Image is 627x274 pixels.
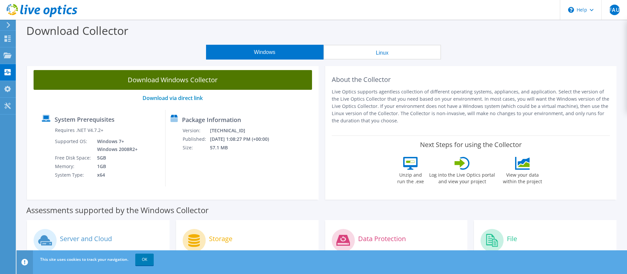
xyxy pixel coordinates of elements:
[60,236,112,242] label: Server and Cloud
[55,154,92,162] td: Free Disk Space:
[209,236,232,242] label: Storage
[92,162,139,171] td: 1GB
[92,137,139,154] td: Windows 7+ Windows 2008R2+
[34,70,312,90] a: Download Windows Collector
[507,236,517,242] label: File
[26,23,128,38] label: Download Collector
[26,207,209,213] label: Assessments supported by the Windows Collector
[324,45,441,60] button: Linux
[206,45,324,60] button: Windows
[182,143,210,152] td: Size:
[92,171,139,179] td: x64
[143,94,203,102] a: Download via direct link
[55,171,92,179] td: System Type:
[395,170,426,185] label: Unzip and run the .exe
[429,170,495,185] label: Log into the Live Optics portal and view your project
[210,126,278,135] td: [TECHNICAL_ID]
[55,162,92,171] td: Memory:
[420,141,522,149] label: Next Steps for using the Collector
[210,135,278,143] td: [DATE] 1:08:27 PM (+00:00)
[135,254,154,265] a: OK
[182,135,210,143] td: Published:
[55,116,115,123] label: System Prerequisites
[609,5,620,15] span: FAU
[568,7,574,13] svg: \n
[92,154,139,162] td: 5GB
[499,170,546,185] label: View your data within the project
[358,236,406,242] label: Data Protection
[182,116,241,123] label: Package Information
[55,137,92,154] td: Supported OS:
[55,127,103,134] label: Requires .NET V4.7.2+
[332,76,610,84] h2: About the Collector
[182,126,210,135] td: Version:
[40,257,128,262] span: This site uses cookies to track your navigation.
[332,88,610,124] p: Live Optics supports agentless collection of different operating systems, appliances, and applica...
[210,143,278,152] td: 57.1 MB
